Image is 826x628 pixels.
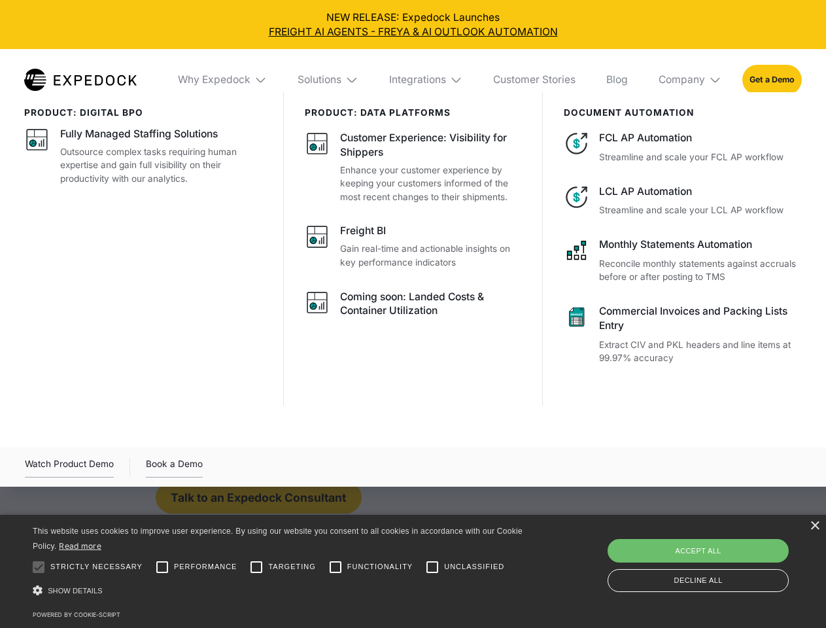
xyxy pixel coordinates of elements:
a: FREIGHT AI AGENTS - FREYA & AI OUTLOOK AUTOMATION [10,25,816,39]
span: Functionality [347,561,413,572]
div: Company [648,49,732,111]
a: Fully Managed Staffing SolutionsOutsource complex tasks requiring human expertise and gain full v... [24,127,263,185]
a: open lightbox [25,457,114,478]
div: Why Expedock [178,73,250,86]
p: Enhance your customer experience by keeping your customers informed of the most recent changes to... [340,164,522,204]
div: Freight BI [340,224,386,238]
div: document automation [564,107,802,118]
div: Coming soon: Landed Costs & Container Utilization [340,290,522,319]
iframe: Chat Widget [608,487,826,628]
a: Blog [596,49,638,111]
a: Get a Demo [742,65,802,94]
div: NEW RELEASE: Expedock Launches [10,10,816,39]
a: Freight BIGain real-time and actionable insights on key performance indicators [305,224,523,269]
div: Commercial Invoices and Packing Lists Entry [599,304,801,333]
div: Company [659,73,705,86]
a: Customer Experience: Visibility for ShippersEnhance your customer experience by keeping your cust... [305,131,523,203]
span: Performance [174,561,237,572]
div: product: digital bpo [24,107,263,118]
div: Show details [33,582,527,600]
div: Monthly Statements Automation [599,237,801,252]
a: Coming soon: Landed Costs & Container Utilization [305,290,523,323]
div: Solutions [298,73,341,86]
div: Integrations [389,73,446,86]
a: LCL AP AutomationStreamline and scale your LCL AP workflow [564,184,802,217]
a: Monthly Statements AutomationReconcile monthly statements against accruals before or after postin... [564,237,802,284]
div: Why Expedock [167,49,277,111]
a: Commercial Invoices and Packing Lists EntryExtract CIV and PKL headers and line items at 99.97% a... [564,304,802,365]
a: Read more [59,541,101,551]
p: Extract CIV and PKL headers and line items at 99.97% accuracy [599,338,801,365]
span: This website uses cookies to improve user experience. By using our website you consent to all coo... [33,527,523,551]
p: Streamline and scale your FCL AP workflow [599,150,801,164]
div: Integrations [379,49,473,111]
div: Solutions [288,49,369,111]
span: Unclassified [444,561,504,572]
div: FCL AP Automation [599,131,801,145]
span: Show details [48,587,103,595]
a: FCL AP AutomationStreamline and scale your FCL AP workflow [564,131,802,164]
a: Powered by cookie-script [33,611,120,618]
p: Outsource complex tasks requiring human expertise and gain full visibility on their productivity ... [60,145,263,186]
div: Watch Product Demo [25,457,114,478]
span: Strictly necessary [50,561,143,572]
a: Customer Stories [483,49,585,111]
p: Gain real-time and actionable insights on key performance indicators [340,242,522,269]
a: Book a Demo [146,457,203,478]
div: Customer Experience: Visibility for Shippers [340,131,522,160]
p: Reconcile monthly statements against accruals before or after posting to TMS [599,257,801,284]
span: Targeting [268,561,315,572]
div: Fully Managed Staffing Solutions [60,127,218,141]
p: Streamline and scale your LCL AP workflow [599,203,801,217]
div: PRODUCT: data platforms [305,107,523,118]
div: LCL AP Automation [599,184,801,199]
